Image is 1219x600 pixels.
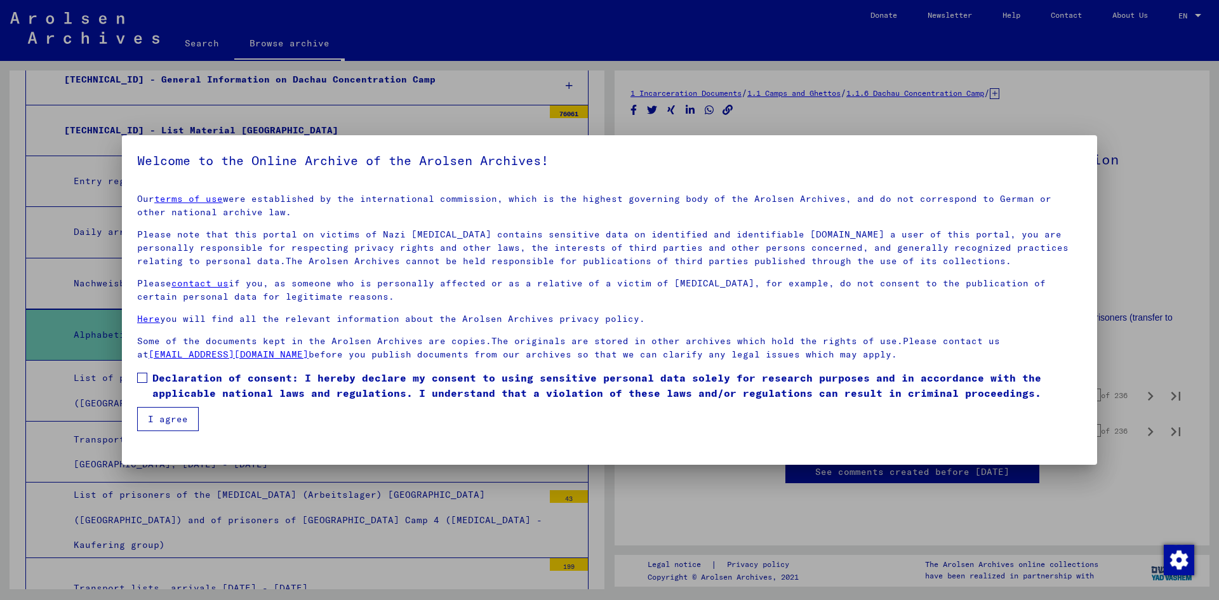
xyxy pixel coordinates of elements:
h5: Welcome to the Online Archive of the Arolsen Archives! [137,150,1082,171]
a: [EMAIL_ADDRESS][DOMAIN_NAME] [149,349,309,360]
button: I agree [137,407,199,431]
p: Please note that this portal on victims of Nazi [MEDICAL_DATA] contains sensitive data on identif... [137,228,1082,268]
span: Declaration of consent: I hereby declare my consent to using sensitive personal data solely for r... [152,370,1082,401]
p: you will find all the relevant information about the Arolsen Archives privacy policy. [137,312,1082,326]
p: Our were established by the international commission, which is the highest governing body of the ... [137,192,1082,219]
a: contact us [171,277,229,289]
a: terms of use [154,193,223,204]
a: Here [137,313,160,324]
div: Change consent [1163,544,1194,575]
img: Change consent [1164,545,1194,575]
p: Some of the documents kept in the Arolsen Archives are copies.The originals are stored in other a... [137,335,1082,361]
p: Please if you, as someone who is personally affected or as a relative of a victim of [MEDICAL_DAT... [137,277,1082,303]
